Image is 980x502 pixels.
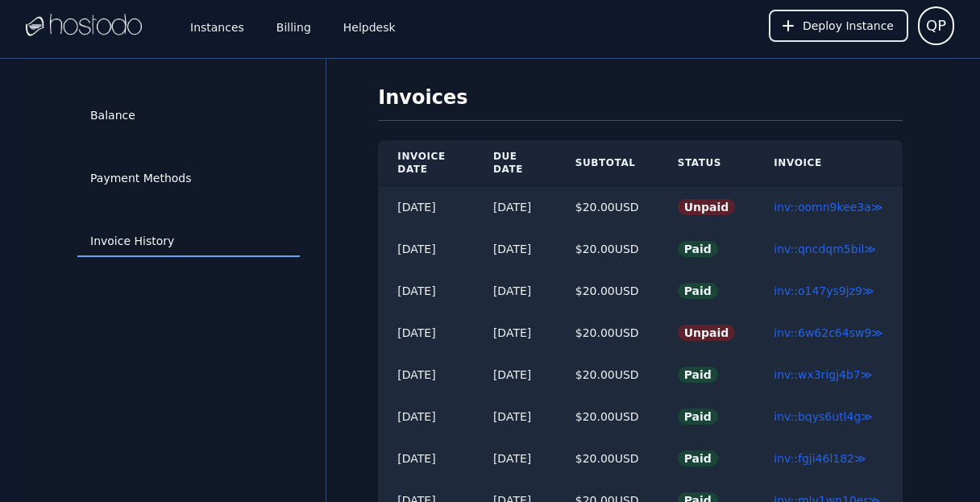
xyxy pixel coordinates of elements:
a: Payment Methods [77,164,300,194]
div: $ 20.00 USD [575,241,639,257]
a: inv::fgji46l182≫ [774,452,866,465]
div: $ 20.00 USD [575,283,639,299]
a: inv::qncdqm5bil≫ [774,243,876,255]
td: [DATE] [474,312,556,354]
a: Invoice History [77,226,300,257]
td: [DATE] [474,228,556,270]
td: [DATE] [378,312,474,354]
div: $ 20.00 USD [575,450,639,467]
button: Deploy Instance [769,10,908,42]
span: Paid [678,450,718,467]
th: Invoice [754,140,903,186]
div: $ 20.00 USD [575,409,639,425]
span: Unpaid [678,199,736,215]
td: [DATE] [378,438,474,479]
td: [DATE] [474,270,556,312]
td: [DATE] [378,186,474,229]
th: Status [658,140,755,186]
span: QP [926,15,946,37]
a: inv::o147ys9jz9≫ [774,284,874,297]
td: [DATE] [378,354,474,396]
td: [DATE] [474,186,556,229]
a: inv::oomn9kee3a≫ [774,201,882,214]
img: Logo [26,14,142,38]
th: Subtotal [556,140,658,186]
div: $ 20.00 USD [575,325,639,341]
td: [DATE] [378,228,474,270]
a: inv::wx3rigj4b7≫ [774,368,872,381]
td: [DATE] [474,396,556,438]
span: Paid [678,283,718,299]
span: Deploy Instance [803,18,894,34]
td: [DATE] [474,354,556,396]
a: inv::6w62c64sw9≫ [774,326,883,339]
span: Paid [678,241,718,257]
div: $ 20.00 USD [575,367,639,383]
h1: Invoices [378,85,903,121]
td: [DATE] [378,396,474,438]
a: Balance [77,101,300,131]
span: Paid [678,409,718,425]
div: $ 20.00 USD [575,199,639,215]
th: Invoice Date [378,140,474,186]
th: Due Date [474,140,556,186]
td: [DATE] [378,270,474,312]
span: Paid [678,367,718,383]
button: User menu [918,6,954,45]
a: inv::bqys6utl4g≫ [774,410,873,423]
td: [DATE] [474,438,556,479]
span: Unpaid [678,325,736,341]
